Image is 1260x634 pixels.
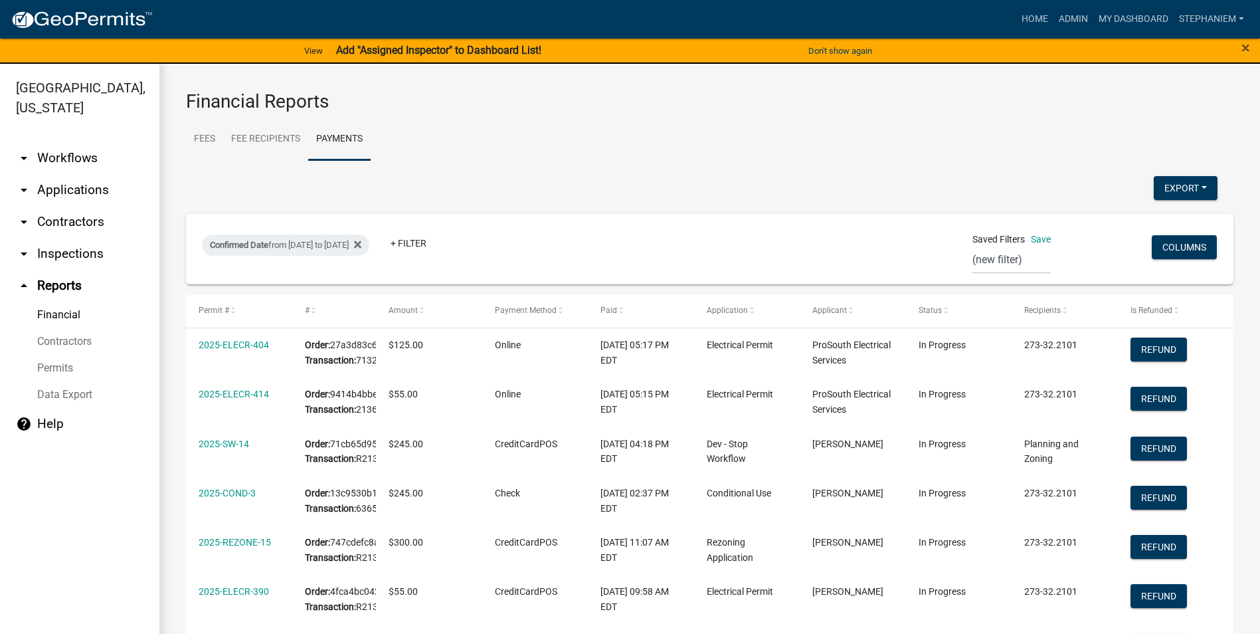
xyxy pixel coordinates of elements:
wm-modal-confirm: Refund Payment [1130,592,1187,603]
datatable-header-cell: Recipients [1012,295,1118,327]
a: Fees [186,118,223,161]
div: 4fca4bc042bb469ba5e49f73df432708 R213208235838 [305,584,363,615]
div: 13c9530b16e34912aa41e5096f0e17dc 6365 [305,486,363,516]
button: Close [1241,40,1250,56]
div: 27a3d83c6505435e8eb0b3a1d273d34a 713297062277 [305,338,363,368]
datatable-header-cell: Payment Method [482,295,588,327]
span: Recipients [1024,306,1061,315]
span: Applicant [812,306,847,315]
span: In Progress [919,389,966,399]
b: Transaction: [305,552,356,563]
span: CreditCardPOS [495,537,557,548]
a: Fee Recipients [223,118,308,161]
span: Rezoning Application [707,537,753,563]
b: Transaction: [305,503,356,514]
span: $300.00 [389,537,423,548]
i: arrow_drop_down [16,214,32,230]
b: Order: [305,537,330,548]
span: 273-32.2101 [1024,389,1077,399]
div: 9414b4bbeb5c49768489f50cb4922078 213628762111 [305,387,363,417]
b: Order: [305,389,330,399]
b: Transaction: [305,355,356,366]
datatable-header-cell: Applicant [800,295,906,327]
wm-modal-confirm: Refund Payment [1130,394,1187,405]
span: $55.00 [389,586,418,597]
div: [DATE] 05:15 PM EDT [600,387,681,417]
wm-modal-confirm: Refund Payment [1130,345,1187,356]
span: CreditCardPOS [495,439,557,449]
span: In Progress [919,537,966,548]
a: 2025-ELECR-404 [199,340,269,350]
a: Save [1031,234,1051,245]
span: Application [707,306,748,315]
b: Order: [305,586,330,597]
div: [DATE] 05:17 PM EDT [600,338,681,368]
span: Deb DeRoche [812,488,883,498]
i: arrow_drop_down [16,182,32,198]
span: Permit # [199,306,229,315]
span: Saved Filters [972,233,1025,247]
a: 2025-REZONE-15 [199,537,271,548]
b: Transaction: [305,601,356,612]
div: [DATE] 04:18 PM EDT [600,437,681,467]
button: Export [1154,176,1217,200]
a: View [299,40,328,62]
span: Is Refunded [1130,306,1172,315]
a: Admin [1053,7,1093,32]
button: Refund [1130,535,1187,559]
span: Anthony Smith [812,439,883,449]
span: $55.00 [389,389,418,399]
datatable-header-cell: Paid [588,295,694,327]
button: Refund [1130,387,1187,411]
datatable-header-cell: Application [693,295,800,327]
div: [DATE] 11:07 AM EDT [600,535,681,566]
i: arrow_drop_down [16,150,32,166]
h3: Financial Reports [186,90,1233,113]
datatable-header-cell: Is Refunded [1117,295,1223,327]
span: $125.00 [389,340,423,350]
datatable-header-cell: Permit # [186,295,292,327]
span: Check [495,488,520,498]
span: In Progress [919,586,966,597]
button: Refund [1130,584,1187,608]
button: Refund [1130,486,1187,510]
div: from [DATE] to [DATE] [202,235,369,256]
a: + Filter [380,231,437,255]
span: $245.00 [389,488,423,498]
i: arrow_drop_up [16,278,32,294]
span: × [1241,39,1250,57]
b: Order: [305,340,330,350]
a: Payments [308,118,371,161]
datatable-header-cell: # [292,295,376,327]
a: My Dashboard [1093,7,1174,32]
div: [DATE] 09:58 AM EDT [600,584,681,615]
span: Tyler Mathis [812,537,883,548]
span: Confirmed Date [210,240,268,250]
span: ProSouth Electrical Services [812,389,891,415]
span: Amount [389,306,418,315]
span: CreditCardPOS [495,586,557,597]
span: 273-32.2101 [1024,537,1077,548]
datatable-header-cell: Status [905,295,1012,327]
span: Conditional Use [707,488,771,498]
span: 273-32.2101 [1024,340,1077,350]
a: 2025-ELECR-414 [199,389,269,399]
b: Transaction: [305,404,356,415]
a: 2025-COND-3 [199,488,256,498]
span: ProSouth Electrical Services [812,340,891,366]
span: Electrical Permit [707,340,773,350]
span: Electrical Permit [707,389,773,399]
i: help [16,416,32,432]
a: StephanieM [1174,7,1249,32]
b: Order: [305,488,330,498]
span: Online [495,340,521,350]
b: Order: [305,439,330,449]
button: Refund [1130,437,1187,461]
span: 273-32.2101 [1024,586,1077,597]
span: # [305,306,310,315]
span: Online [495,389,521,399]
wm-modal-confirm: Refund Payment [1130,444,1187,455]
span: In Progress [919,488,966,498]
wm-modal-confirm: Refund Payment [1130,493,1187,504]
strong: Add "Assigned Inspector" to Dashboard List! [336,44,541,56]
